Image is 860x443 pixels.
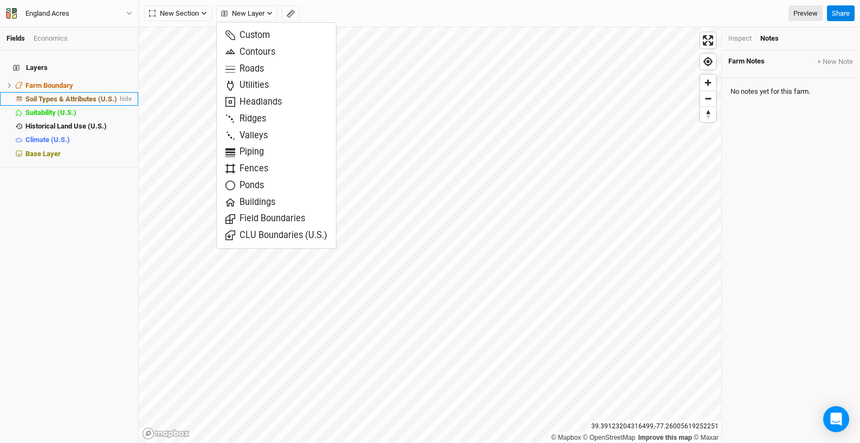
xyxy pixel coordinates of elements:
[700,106,716,122] button: Reset bearing to north
[25,108,76,117] span: Suitability (U.S.)
[225,196,275,209] span: Buildings
[225,213,305,225] span: Field Boundaries
[25,8,69,19] div: England Acres
[700,91,716,106] span: Zoom out
[25,122,107,130] span: Historical Land Use (U.S.)
[225,29,270,42] span: Custom
[225,79,269,92] span: Utilities
[817,57,853,67] button: + New Note
[728,57,765,67] span: Farm Notes
[221,8,264,19] span: New Layer
[728,34,752,43] div: Inspect
[788,5,823,22] a: Preview
[25,150,132,158] div: Base Layer
[25,81,132,90] div: Farm Boundary
[722,78,860,105] div: No notes yet for this farm.
[118,92,132,106] span: hide
[760,34,779,43] div: Notes
[142,427,190,440] a: Mapbox logo
[225,63,264,75] span: Roads
[5,8,133,20] button: England Acres
[25,81,73,89] span: Farm Boundary
[638,434,692,441] a: Improve this map
[225,113,266,125] span: Ridges
[589,421,721,432] div: 39.39123204316499 , -77.26005619252251
[7,57,132,79] h4: Layers
[827,5,855,22] button: Share
[216,5,277,22] button: New Layer
[149,8,199,19] span: New Section
[700,33,716,48] button: Enter fullscreen
[700,75,716,91] button: Zoom in
[7,34,25,42] a: Fields
[225,46,275,59] span: Contours
[25,95,117,103] span: Soil Types & Attributes (U.S.)
[225,146,264,158] span: Piping
[583,434,636,441] a: OpenStreetMap
[700,54,716,69] button: Find my location
[700,91,716,106] button: Zoom out
[694,434,719,441] a: Maxar
[34,34,68,43] div: Economics
[700,107,716,122] span: Reset bearing to north
[25,150,61,158] span: Base Layer
[139,27,721,443] canvas: Map
[823,406,849,432] div: Open Intercom Messenger
[25,95,118,104] div: Soil Types & Attributes (U.S.)
[282,5,300,22] button: Shortcut: M
[25,136,132,144] div: Climate (U.S.)
[25,108,132,117] div: Suitability (U.S.)
[551,434,581,441] a: Mapbox
[225,96,282,108] span: Headlands
[225,229,327,242] span: CLU Boundaries (U.S.)
[25,136,70,144] span: Climate (U.S.)
[225,179,264,192] span: Ponds
[25,122,132,131] div: Historical Land Use (U.S.)
[225,130,268,142] span: Valleys
[144,5,212,22] button: New Section
[225,163,268,175] span: Fences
